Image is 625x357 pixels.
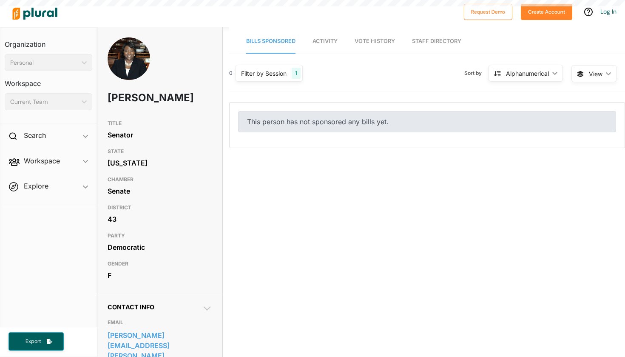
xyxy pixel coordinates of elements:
[238,111,616,132] div: This person has not sponsored any bills yet.
[5,71,92,90] h3: Workspace
[108,317,212,328] h3: EMAIL
[312,38,338,44] span: Activity
[229,69,233,77] div: 0
[108,269,212,282] div: F
[108,213,212,226] div: 43
[108,303,154,311] span: Contact Info
[108,129,212,141] div: Senator
[20,338,47,345] span: Export
[464,7,512,16] a: Request Demo
[10,97,78,106] div: Current Team
[412,29,461,54] a: Staff Directory
[108,174,212,185] h3: CHAMBER
[108,146,212,157] h3: STATE
[464,69,489,77] span: Sort by
[108,37,150,88] img: Headshot of Tonya Anderson
[292,68,301,79] div: 1
[246,29,295,54] a: Bills Sponsored
[355,38,395,44] span: Vote History
[108,85,170,111] h1: [PERSON_NAME]
[312,29,338,54] a: Activity
[24,131,46,140] h2: Search
[521,7,572,16] a: Create Account
[108,241,212,254] div: Democratic
[246,38,295,44] span: Bills Sponsored
[600,8,616,15] a: Log In
[108,259,212,269] h3: GENDER
[355,29,395,54] a: Vote History
[108,157,212,169] div: [US_STATE]
[5,32,92,51] h3: Organization
[241,69,287,78] div: Filter by Session
[464,4,512,20] button: Request Demo
[108,203,212,213] h3: DISTRICT
[108,185,212,197] div: Senate
[521,4,572,20] button: Create Account
[589,69,602,78] span: View
[108,231,212,241] h3: PARTY
[9,332,64,351] button: Export
[10,58,78,67] div: Personal
[108,118,212,129] h3: TITLE
[506,69,549,78] div: Alphanumerical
